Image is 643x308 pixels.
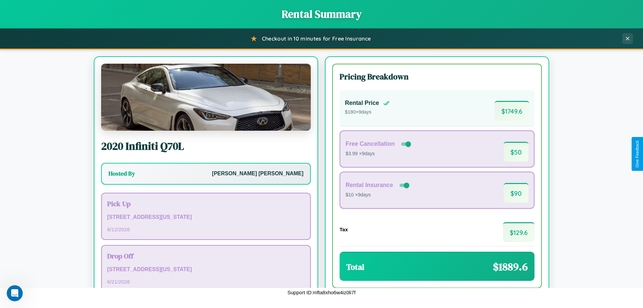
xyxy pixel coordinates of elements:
[340,71,534,82] h3: Pricing Breakdown
[346,182,393,189] h4: Rental Insurance
[107,212,305,222] p: [STREET_ADDRESS][US_STATE]
[107,199,305,208] h3: Pick Up
[503,222,534,242] span: $ 129.6
[212,169,303,179] p: [PERSON_NAME] [PERSON_NAME]
[346,191,411,199] p: $10 × 9 days
[345,108,390,117] p: $ 180 × 9 days
[635,140,640,168] div: Give Feedback
[340,227,348,232] h4: Tax
[262,35,371,42] span: Checkout in 10 minutes for Free Insurance
[101,139,311,153] h2: 2020 Infiniti Q70L
[107,265,305,274] p: [STREET_ADDRESS][US_STATE]
[107,277,305,286] p: 6 / 21 / 2026
[504,142,528,162] span: $ 50
[287,288,355,297] p: Support ID: mfta8xho6w4iz0li7f
[346,149,412,158] p: $3.99 × 9 days
[101,64,311,131] img: Infiniti Q70L
[495,101,529,121] span: $ 1749.6
[7,285,23,301] iframe: Intercom live chat
[107,251,305,261] h3: Drop Off
[107,225,305,234] p: 6 / 12 / 2026
[504,183,528,203] span: $ 90
[346,261,364,272] h3: Total
[493,259,528,274] span: $ 1889.6
[345,100,379,107] h4: Rental Price
[7,7,636,21] h1: Rental Summary
[109,170,135,178] h3: Hosted By
[346,140,395,147] h4: Free Cancellation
